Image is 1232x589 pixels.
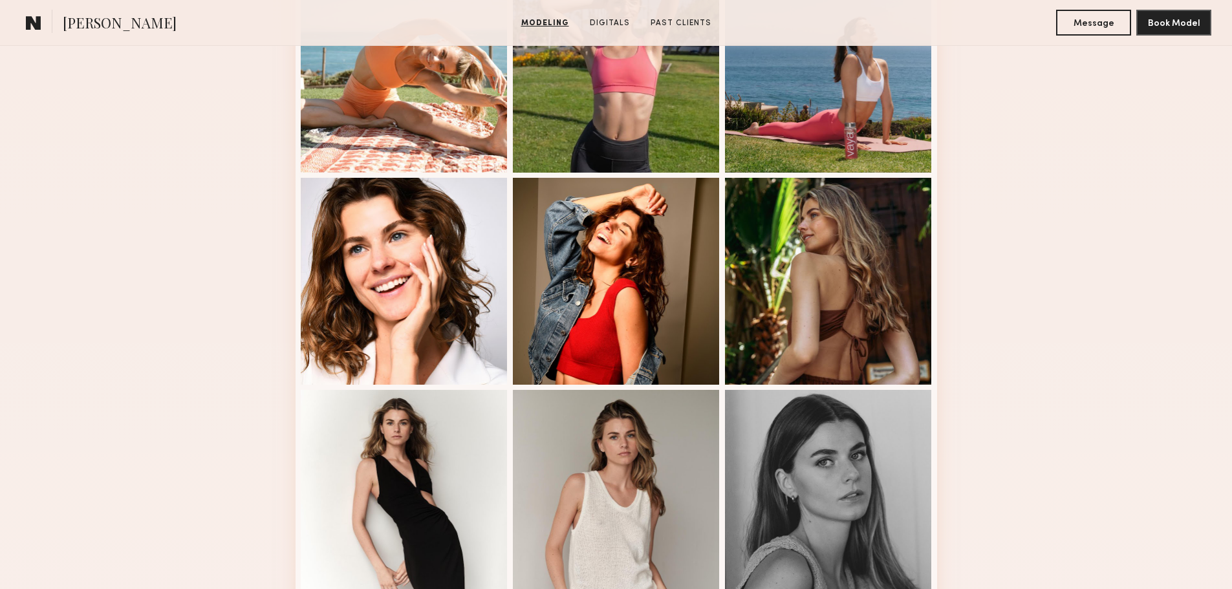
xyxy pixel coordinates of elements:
a: Modeling [516,17,574,29]
a: Past Clients [645,17,717,29]
a: Book Model [1136,17,1211,28]
span: [PERSON_NAME] [63,13,177,36]
a: Digitals [585,17,635,29]
button: Message [1056,10,1131,36]
button: Book Model [1136,10,1211,36]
